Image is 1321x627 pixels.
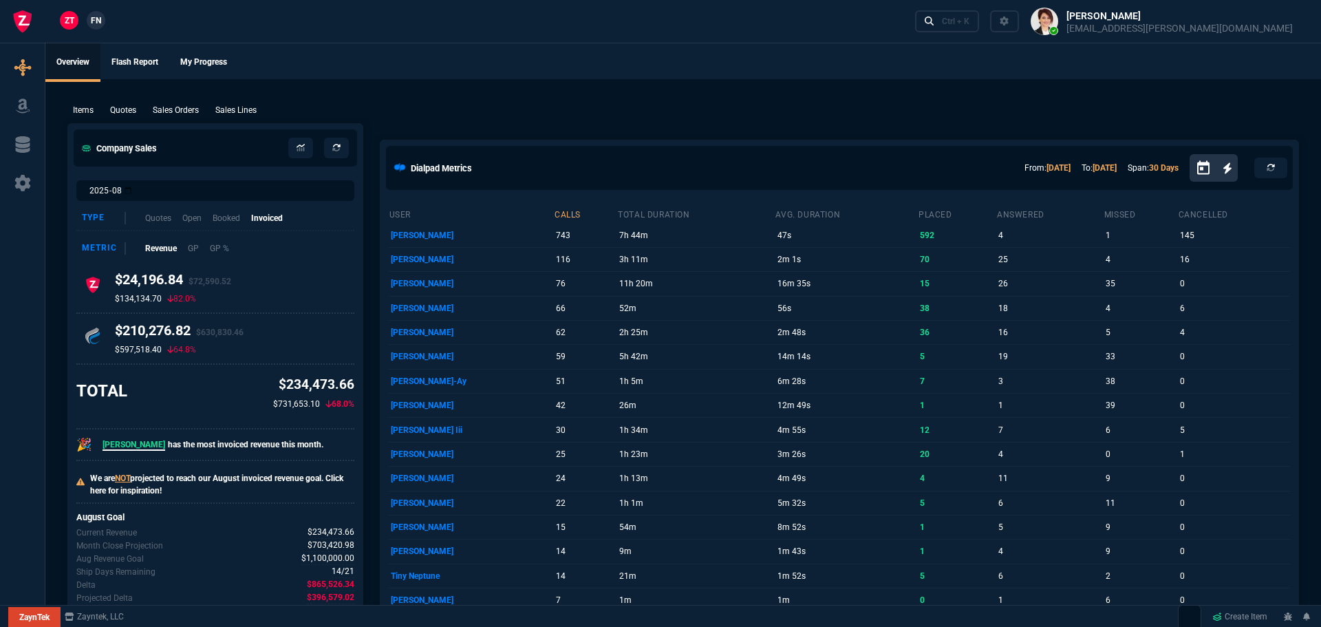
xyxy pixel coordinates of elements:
p: 11 [998,469,1101,488]
p: [PERSON_NAME] [391,226,552,245]
p: 38 [1106,372,1175,391]
p: 1m [619,591,773,610]
p: Open [182,212,202,224]
p: 76 [556,274,615,293]
p: 14 [556,542,615,561]
p: $731,653.10 [273,398,320,410]
th: missed [1104,204,1178,223]
button: Open calendar [1195,158,1223,178]
p: 51 [556,372,615,391]
p: Revenue for Aug. [76,527,137,539]
p: spec.value [294,539,354,552]
h4: $24,196.84 [115,271,231,293]
p: 6m 28s [777,372,916,391]
p: 1 [1106,226,1175,245]
p: $134,134.70 [115,293,162,304]
p: 18 [998,299,1101,318]
p: 19 [998,347,1101,366]
p: [PERSON_NAME] Iii [391,421,552,440]
p: 5 [920,566,994,586]
p: 26 [998,274,1101,293]
th: placed [918,204,996,223]
p: 7 [556,591,615,610]
span: The difference between the current month's Revenue goal and projected month-end. [307,591,354,604]
p: 116 [556,250,615,269]
p: 8m 52s [777,518,916,537]
p: 11h 20m [619,274,773,293]
a: Create Item [1207,606,1273,627]
p: 66 [556,299,615,318]
p: [PERSON_NAME]-Ay [391,372,552,391]
p: $597,518.40 [115,344,162,355]
p: spec.value [294,591,354,604]
p: Tiny Neptune [391,566,552,586]
p: 25 [998,250,1101,269]
p: 4 [1106,299,1175,318]
a: [DATE] [1046,163,1071,173]
p: Out of 21 ship days in Aug - there are 14 remaining. [76,566,155,578]
div: Ctrl + K [942,16,969,27]
p: [PERSON_NAME] [391,274,552,293]
p: The difference between the current month's Revenue goal and projected month-end. [76,592,133,604]
p: 2 [1106,566,1175,586]
p: 5 [998,518,1101,537]
p: Revenue [145,242,177,255]
p: 4m 55s [777,421,916,440]
p: Sales Orders [153,104,199,116]
span: NOT [115,474,130,483]
p: 6 [998,493,1101,513]
p: [PERSON_NAME] [391,445,552,464]
p: spec.value [319,565,354,578]
p: Quotes [110,104,136,116]
p: 2m 48s [777,323,916,342]
p: 9 [1106,542,1175,561]
span: Revenue for Aug. [308,526,354,539]
p: 20 [920,445,994,464]
p: 7 [998,421,1101,440]
p: 1h 13m [619,469,773,488]
p: Span: [1128,162,1179,174]
p: [PERSON_NAME] [391,250,552,269]
p: 6 [1106,591,1175,610]
p: 68.0% [325,398,354,410]
p: 5 [1180,421,1288,440]
th: calls [554,204,617,223]
p: 0 [1180,518,1288,537]
p: Company Revenue Goal for Aug. [76,553,144,565]
p: [PERSON_NAME] [391,469,552,488]
p: Quotes [145,212,171,224]
a: [DATE] [1093,163,1117,173]
p: 1m 52s [777,566,916,586]
p: 15 [920,274,994,293]
th: total duration [617,204,775,223]
p: 0 [1180,274,1288,293]
p: 1 [998,591,1101,610]
p: 🎉 [76,435,92,454]
p: 1m [777,591,916,610]
p: 38 [920,299,994,318]
p: 3 [998,372,1101,391]
p: 47s [777,226,916,245]
p: [PERSON_NAME] [391,542,552,561]
p: 15 [556,518,615,537]
p: [PERSON_NAME] [391,493,552,513]
p: 14m 14s [777,347,916,366]
p: 4 [1180,323,1288,342]
p: [PERSON_NAME] [391,591,552,610]
span: Company Revenue Goal for Aug. [301,552,354,565]
p: 0 [1180,542,1288,561]
p: [PERSON_NAME] [391,396,552,415]
p: 4 [998,542,1101,561]
p: 3h 11m [619,250,773,269]
p: 56s [777,299,916,318]
p: 82.0% [167,293,196,304]
span: $630,830.46 [196,328,244,337]
span: [PERSON_NAME] [103,440,165,451]
p: 33 [1106,347,1175,366]
p: 743 [556,226,615,245]
p: 9m [619,542,773,561]
p: 0 [1180,372,1288,391]
p: 4 [1106,250,1175,269]
p: [PERSON_NAME] [391,518,552,537]
p: 11 [1106,493,1175,513]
